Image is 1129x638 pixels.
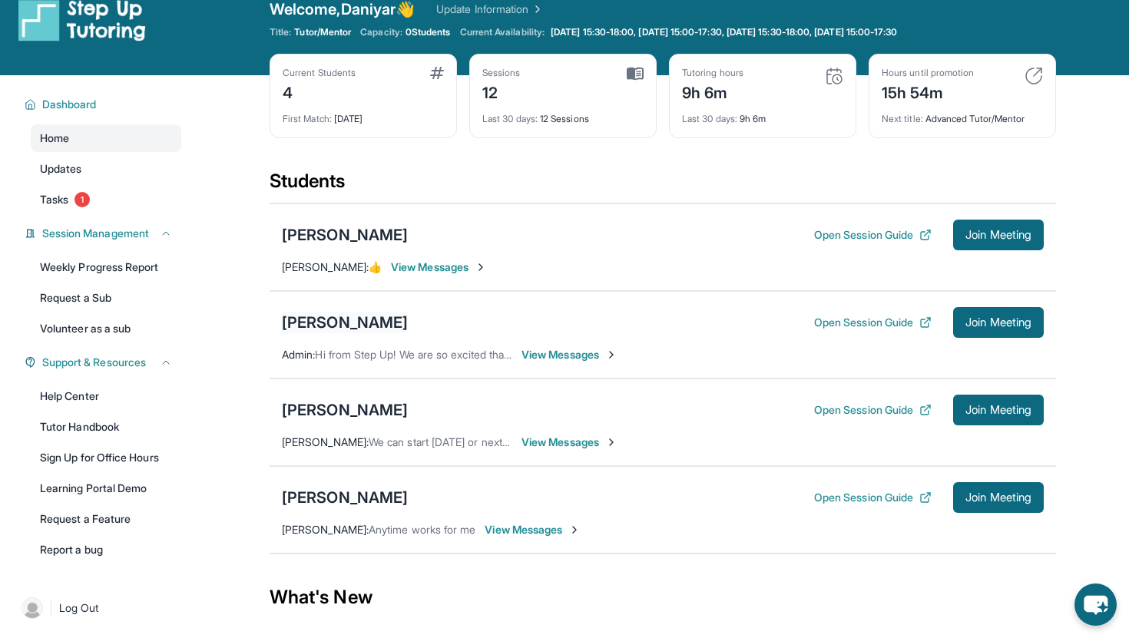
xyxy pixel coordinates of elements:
[283,113,332,124] span: First Match :
[391,259,487,275] span: View Messages
[369,523,475,536] span: Anytime works for me
[40,131,69,146] span: Home
[682,113,737,124] span: Last 30 days :
[953,307,1044,338] button: Join Meeting
[31,315,181,342] a: Volunteer as a sub
[682,104,843,125] div: 9h 6m
[31,536,181,564] a: Report a bug
[74,192,90,207] span: 1
[282,435,369,448] span: [PERSON_NAME] :
[31,413,181,441] a: Tutor Handbook
[31,382,181,410] a: Help Center
[283,79,356,104] div: 4
[1074,583,1117,626] button: chat-button
[282,224,408,246] div: [PERSON_NAME]
[482,67,521,79] div: Sessions
[270,169,1056,203] div: Students
[627,67,644,81] img: card
[42,226,149,241] span: Session Management
[882,79,974,104] div: 15h 54m
[682,79,743,104] div: 9h 6m
[460,26,545,38] span: Current Availability:
[59,600,99,616] span: Log Out
[31,474,181,502] a: Learning Portal Demo
[36,355,172,370] button: Support & Resources
[283,67,356,79] div: Current Students
[882,67,974,79] div: Hours until promotion
[1025,67,1043,85] img: card
[682,67,743,79] div: Tutoring hours
[36,97,172,112] button: Dashboard
[965,318,1031,327] span: Join Meeting
[282,487,408,508] div: [PERSON_NAME]
[568,524,581,536] img: Chevron-Right
[31,253,181,281] a: Weekly Progress Report
[482,113,538,124] span: Last 30 days :
[31,444,181,471] a: Sign Up for Office Hours
[825,67,843,85] img: card
[436,2,544,17] a: Update Information
[369,435,571,448] span: We can start [DATE] or next week [DATE].
[15,591,181,625] a: |Log Out
[406,26,451,38] span: 0 Students
[953,482,1044,513] button: Join Meeting
[965,405,1031,415] span: Join Meeting
[40,161,82,177] span: Updates
[482,79,521,104] div: 12
[521,347,617,362] span: View Messages
[31,124,181,152] a: Home
[40,192,68,207] span: Tasks
[475,261,487,273] img: Chevron-Right
[814,315,932,330] button: Open Session Guide
[282,399,408,421] div: [PERSON_NAME]
[814,227,932,243] button: Open Session Guide
[31,505,181,533] a: Request a Feature
[282,523,369,536] span: [PERSON_NAME] :
[814,490,932,505] button: Open Session Guide
[36,226,172,241] button: Session Management
[953,220,1044,250] button: Join Meeting
[965,230,1031,240] span: Join Meeting
[31,186,181,213] a: Tasks1
[882,104,1043,125] div: Advanced Tutor/Mentor
[282,348,315,361] span: Admin :
[814,402,932,418] button: Open Session Guide
[270,564,1056,631] div: What's New
[482,104,644,125] div: 12 Sessions
[953,395,1044,425] button: Join Meeting
[548,26,900,38] a: [DATE] 15:30-18:00, [DATE] 15:00-17:30, [DATE] 15:30-18:00, [DATE] 15:00-17:30
[528,2,544,17] img: Chevron Right
[605,436,617,448] img: Chevron-Right
[521,435,617,450] span: View Messages
[283,104,444,125] div: [DATE]
[42,97,97,112] span: Dashboard
[282,312,408,333] div: [PERSON_NAME]
[49,599,53,617] span: |
[430,67,444,79] img: card
[369,260,382,273] span: 👍
[42,355,146,370] span: Support & Resources
[294,26,351,38] span: Tutor/Mentor
[270,26,291,38] span: Title:
[22,597,43,619] img: user-img
[485,522,581,537] span: View Messages
[282,260,369,273] span: [PERSON_NAME] :
[551,26,897,38] span: [DATE] 15:30-18:00, [DATE] 15:00-17:30, [DATE] 15:30-18:00, [DATE] 15:00-17:30
[360,26,402,38] span: Capacity:
[605,349,617,361] img: Chevron-Right
[31,284,181,312] a: Request a Sub
[31,155,181,183] a: Updates
[965,493,1031,502] span: Join Meeting
[882,113,923,124] span: Next title :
